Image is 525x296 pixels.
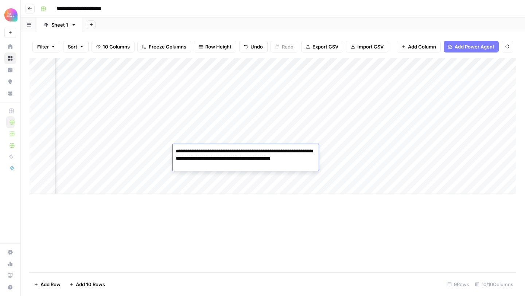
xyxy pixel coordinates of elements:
button: Add Column [397,41,441,52]
button: Add 10 Rows [65,279,109,290]
button: Add Row [30,279,65,290]
button: Sort [63,41,89,52]
button: Filter [32,41,60,52]
a: Insights [4,64,16,76]
a: Usage [4,258,16,270]
div: 9 Rows [444,279,472,290]
button: Export CSV [301,41,343,52]
div: Sheet 1 [51,21,68,28]
button: Row Height [194,41,236,52]
a: Sheet 1 [37,17,82,32]
a: Home [4,41,16,52]
button: Redo [271,41,298,52]
span: Import CSV [357,43,384,50]
img: Alliance Logo [4,8,17,22]
span: 10 Columns [103,43,130,50]
button: Add Power Agent [444,41,499,52]
button: Help + Support [4,281,16,293]
span: Add Row [40,281,61,288]
span: Add Column [408,43,436,50]
span: Undo [250,43,263,50]
a: Settings [4,246,16,258]
span: Filter [37,43,49,50]
a: Your Data [4,87,16,99]
span: Export CSV [312,43,338,50]
button: Freeze Columns [137,41,191,52]
span: Row Height [205,43,232,50]
button: Undo [239,41,268,52]
button: Workspace: Alliance [4,6,16,24]
span: Freeze Columns [149,43,186,50]
span: Add Power Agent [455,43,494,50]
a: Opportunities [4,76,16,87]
span: Redo [282,43,293,50]
button: Import CSV [346,41,388,52]
span: Add 10 Rows [76,281,105,288]
div: 10/10 Columns [472,279,516,290]
a: Browse [4,52,16,64]
a: Learning Hub [4,270,16,281]
span: Sort [68,43,77,50]
button: 10 Columns [92,41,135,52]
